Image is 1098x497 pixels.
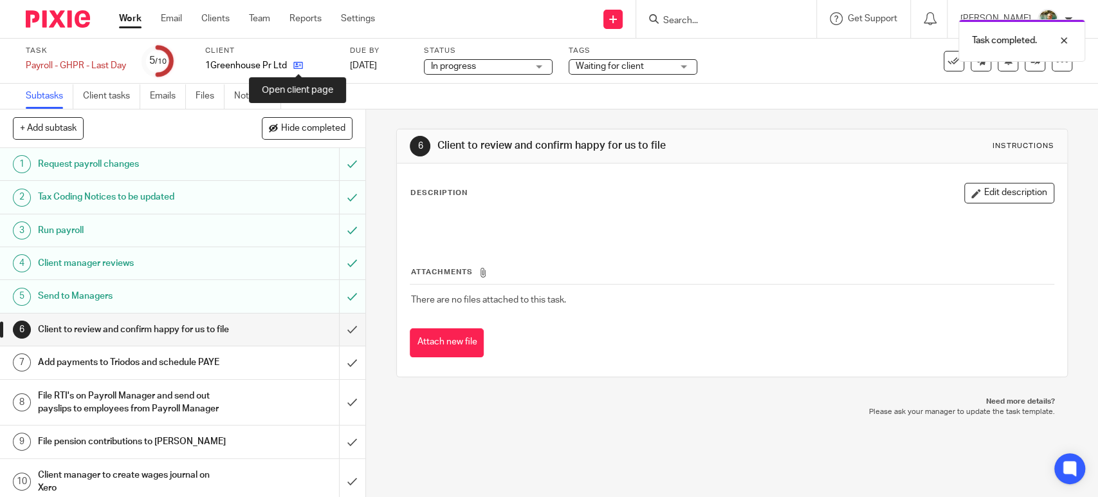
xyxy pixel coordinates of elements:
div: 10 [13,473,31,491]
p: Description [410,188,467,198]
label: Task [26,46,126,56]
a: Audit logs [291,84,340,109]
div: Instructions [993,141,1054,151]
h1: Client manager reviews [38,254,230,273]
h1: Client to review and confirm happy for us to file [38,320,230,339]
h1: Send to Managers [38,286,230,306]
button: Hide completed [262,117,352,139]
div: 7 [13,353,31,371]
div: 5 [13,288,31,306]
a: Work [119,12,142,25]
label: Client [205,46,334,56]
a: Subtasks [26,84,73,109]
h1: Client to review and confirm happy for us to file [437,139,760,153]
span: In progress [431,62,476,71]
p: Please ask your manager to update the task template. [409,407,1054,417]
a: Notes (0) [234,84,281,109]
p: 1Greenhouse Pr Ltd [205,59,287,72]
a: Emails [150,84,186,109]
span: There are no files attached to this task. [410,295,565,305]
p: Need more details? [409,397,1054,407]
div: Payroll - GHPR - Last Day [26,59,126,72]
span: Waiting for client [576,62,644,71]
div: 9 [13,433,31,451]
a: Client tasks [83,84,140,109]
img: Photo2.jpg [1038,9,1058,30]
div: 2 [13,189,31,207]
a: Reports [289,12,322,25]
h1: Run payroll [38,221,230,240]
div: 3 [13,221,31,239]
div: 8 [13,393,31,411]
span: Attachments [410,268,472,276]
small: /10 [155,58,167,65]
p: Task completed. [972,34,1037,47]
a: Files [196,84,224,109]
span: [DATE] [350,61,377,70]
div: 5 [149,53,167,68]
div: 6 [410,136,430,156]
button: Edit description [964,183,1054,203]
div: 6 [13,321,31,339]
label: Status [424,46,553,56]
h1: File pension contributions to [PERSON_NAME] [38,432,230,451]
a: Settings [341,12,375,25]
img: Pixie [26,10,90,28]
h1: Add payments to Triodos and schedule PAYE [38,353,230,372]
h1: Request payroll changes [38,155,230,174]
h1: File RTI's on Payroll Manager and send out payslips to employees from Payroll Manager [38,386,230,419]
span: Hide completed [281,124,345,134]
div: 4 [13,254,31,272]
a: Clients [201,12,230,25]
a: Email [161,12,182,25]
button: + Add subtask [13,117,84,139]
div: 1 [13,155,31,173]
label: Due by [350,46,408,56]
a: Team [249,12,270,25]
h1: Tax Coding Notices to be updated [38,187,230,207]
button: Attach new file [410,328,484,357]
